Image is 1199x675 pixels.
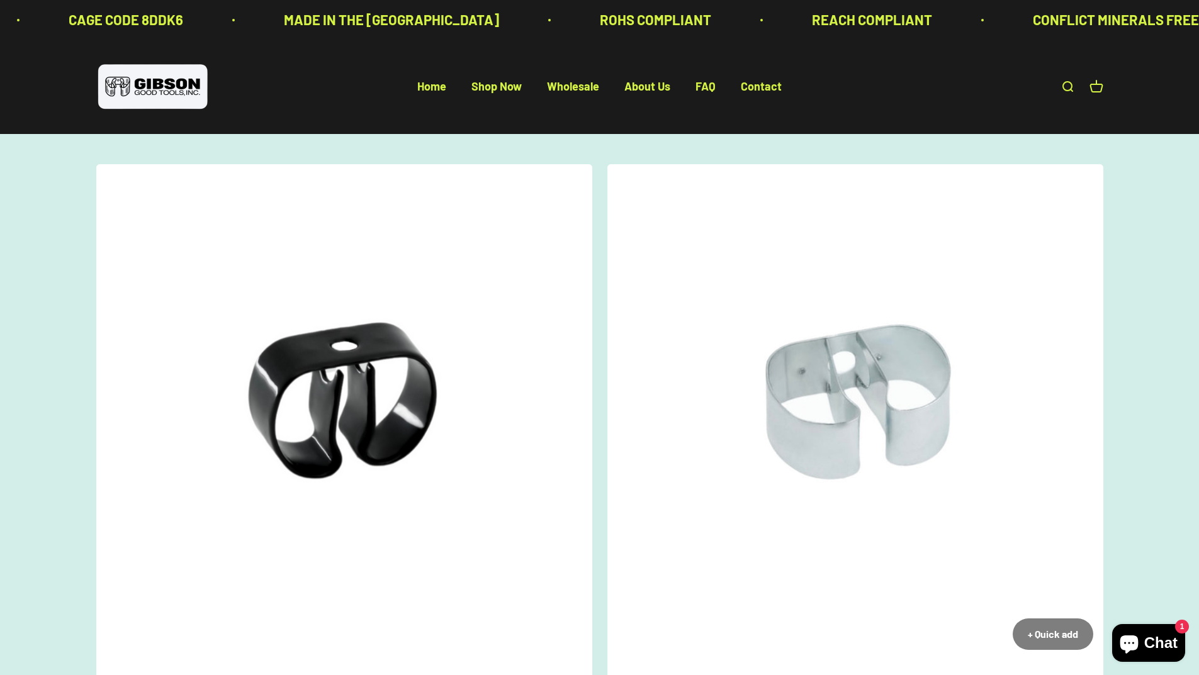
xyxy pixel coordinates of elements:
inbox-online-store-chat: Shopify online store chat [1108,624,1189,665]
a: About Us [624,80,670,94]
a: Home [417,80,446,94]
a: Contact [741,80,782,94]
p: MADE IN THE [GEOGRAPHIC_DATA] [283,9,498,31]
a: Wholesale [547,80,599,94]
a: FAQ [695,80,716,94]
p: CAGE CODE 8DDK6 [67,9,182,31]
a: Shop Now [471,80,522,94]
p: ROHS COMPLIANT [599,9,710,31]
p: REACH COMPLIANT [811,9,931,31]
p: CONFLICT MINERALS FREE [1032,9,1198,31]
div: + Quick add [1028,626,1078,642]
img: close up of a spring steel gripper clip, tool clip, durable, secure holding, Excellent corrosion ... [607,164,1103,660]
button: + Quick add [1013,618,1093,650]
